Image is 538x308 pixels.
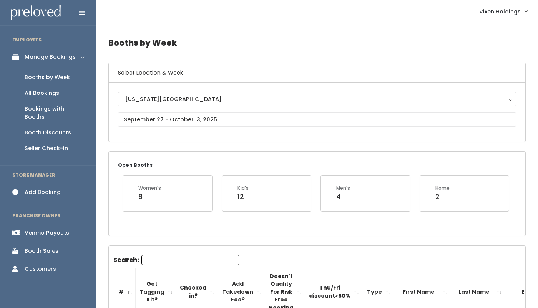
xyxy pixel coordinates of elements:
[435,192,450,202] div: 2
[118,92,516,106] button: [US_STATE][GEOGRAPHIC_DATA]
[118,162,153,168] small: Open Booths
[25,265,56,273] div: Customers
[25,73,70,81] div: Booths by Week
[108,32,526,53] h4: Booths by Week
[138,192,161,202] div: 8
[25,247,58,255] div: Booth Sales
[336,192,350,202] div: 4
[109,63,525,83] h6: Select Location & Week
[237,192,249,202] div: 12
[25,188,61,196] div: Add Booking
[435,185,450,192] div: Home
[25,229,69,237] div: Venmo Payouts
[237,185,249,192] div: Kid's
[336,185,350,192] div: Men's
[125,95,509,103] div: [US_STATE][GEOGRAPHIC_DATA]
[472,3,535,20] a: Vixen Holdings
[11,5,61,20] img: preloved logo
[138,185,161,192] div: Women's
[141,255,239,265] input: Search:
[25,105,84,121] div: Bookings with Booths
[479,7,521,16] span: Vixen Holdings
[118,112,516,127] input: September 27 - October 3, 2025
[25,53,76,61] div: Manage Bookings
[113,255,239,265] label: Search:
[25,144,68,152] div: Seller Check-in
[25,129,71,137] div: Booth Discounts
[25,89,59,97] div: All Bookings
